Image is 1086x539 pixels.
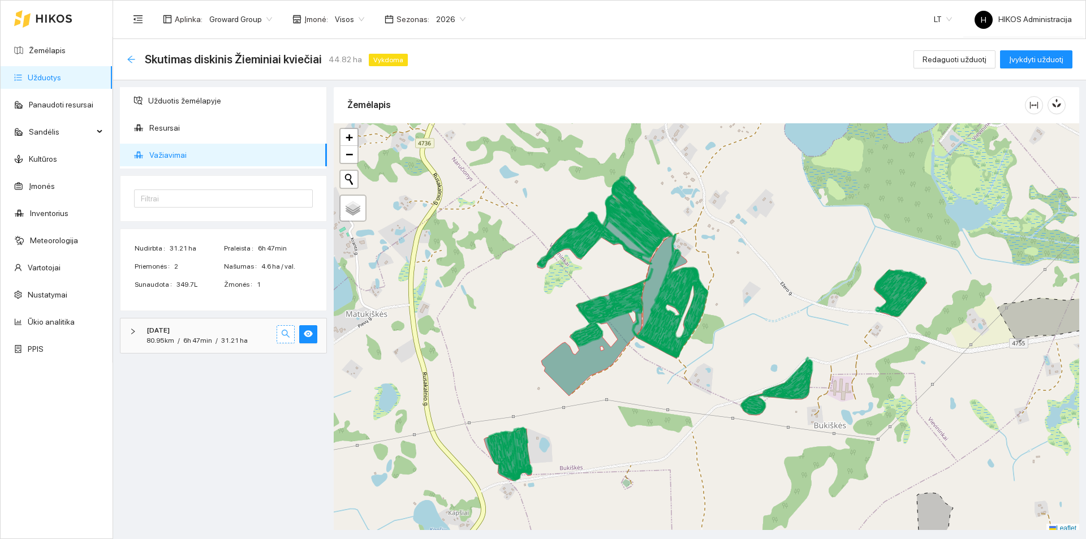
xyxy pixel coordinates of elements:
[127,8,149,31] button: menu-fold
[170,243,223,254] span: 31.21 ha
[149,117,318,139] span: Resursai
[436,11,466,28] span: 2026
[224,279,257,290] span: Žmonės
[146,337,174,344] span: 80.95km
[28,290,67,299] a: Nustatymai
[135,243,170,254] span: Nudirbta
[257,279,312,290] span: 1
[148,89,318,112] span: Užduotis žemėlapyje
[29,46,66,55] a: Žemėlapis
[304,329,313,340] span: eye
[221,337,248,344] span: 31.21 ha
[347,89,1025,121] div: Žemėlapis
[127,55,136,64] span: arrow-left
[304,13,328,25] span: Įmonė :
[29,100,93,109] a: Panaudoti resursai
[130,328,136,335] span: right
[1000,50,1072,68] button: Įvykdyti užduotį
[277,325,295,343] button: search
[341,171,357,188] button: Initiate a new search
[224,243,258,254] span: Praleista
[174,261,223,272] span: 2
[120,318,326,353] div: [DATE]80.95km/6h 47min/31.21 hasearcheye
[346,147,353,161] span: −
[281,329,290,340] span: search
[341,129,357,146] a: Zoom in
[29,154,57,163] a: Kultūros
[341,196,365,221] a: Layers
[29,120,93,143] span: Sandėlis
[329,53,362,66] span: 44.82 ha
[149,144,318,166] span: Važiavimai
[385,15,394,24] span: calendar
[299,325,317,343] button: eye
[981,11,986,29] span: H
[29,182,55,191] a: Įmonės
[923,53,986,66] span: Redaguoti užduotį
[28,73,61,82] a: Užduotys
[133,14,143,24] span: menu-fold
[341,146,357,163] a: Zoom out
[258,243,312,254] span: 6h 47min
[163,15,172,24] span: layout
[28,317,75,326] a: Ūkio analitika
[127,55,136,64] div: Atgal
[30,209,68,218] a: Inventorius
[934,11,952,28] span: LT
[28,263,61,272] a: Vartotojai
[1049,524,1076,532] a: Leaflet
[397,13,429,25] span: Sezonas :
[175,13,202,25] span: Aplinka :
[30,236,78,245] a: Meteorologija
[145,50,322,68] span: Skutimas diskinis Žieminiai kviečiai
[209,11,272,28] span: Groward Group
[975,15,1072,24] span: HIKOS Administracija
[913,50,996,68] button: Redaguoti užduotį
[176,279,223,290] span: 349.7L
[1009,53,1063,66] span: Įvykdyti užduotį
[1025,96,1043,114] button: column-width
[135,279,176,290] span: Sunaudota
[135,261,174,272] span: Priemonės
[335,11,364,28] span: Visos
[261,261,312,272] span: 4.6 ha / val.
[224,261,261,272] span: Našumas
[183,337,212,344] span: 6h 47min
[216,337,218,344] span: /
[146,326,170,334] strong: [DATE]
[178,337,180,344] span: /
[346,130,353,144] span: +
[369,54,408,66] span: Vykdoma
[913,55,996,64] a: Redaguoti užduotį
[1025,101,1042,110] span: column-width
[28,344,44,353] a: PPIS
[292,15,301,24] span: shop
